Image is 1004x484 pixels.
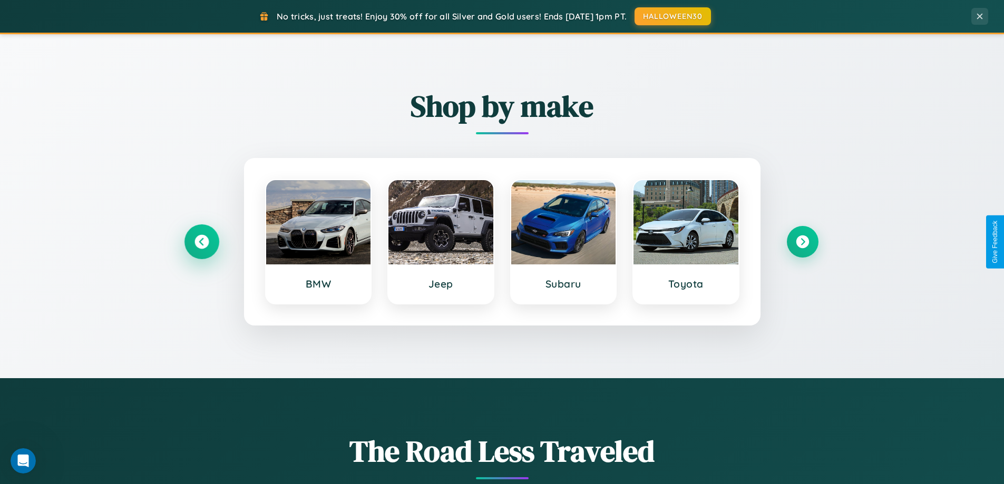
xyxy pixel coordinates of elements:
[522,278,606,290] h3: Subaru
[11,448,36,473] iframe: Intercom live chat
[186,86,818,126] h2: Shop by make
[644,278,728,290] h3: Toyota
[277,278,360,290] h3: BMW
[991,221,999,263] div: Give Feedback
[635,7,711,25] button: HALLOWEEN30
[186,431,818,471] h1: The Road Less Traveled
[277,11,627,22] span: No tricks, just treats! Enjoy 30% off for all Silver and Gold users! Ends [DATE] 1pm PT.
[399,278,483,290] h3: Jeep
